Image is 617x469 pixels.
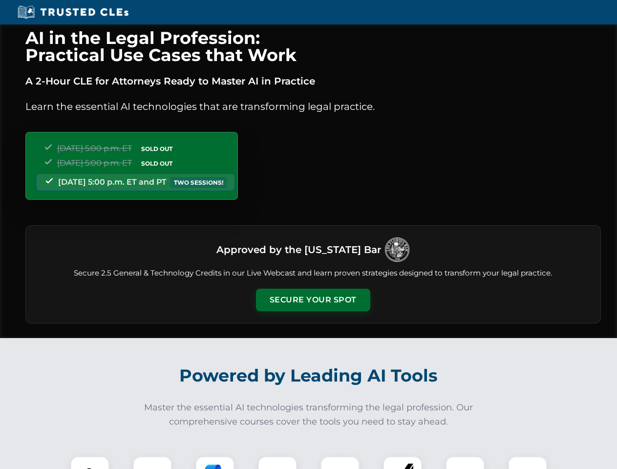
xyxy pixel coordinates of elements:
span: [DATE] 5:00 p.m. ET [57,144,132,153]
p: A 2-Hour CLE for Attorneys Ready to Master AI in Practice [25,73,601,89]
h2: Powered by Leading AI Tools [38,359,579,393]
h1: AI in the Legal Profession: Practical Use Cases that Work [25,29,601,64]
span: SOLD OUT [138,144,176,154]
p: Secure 2.5 General & Technology Credits in our Live Webcast and learn proven strategies designed ... [38,268,589,279]
button: Secure Your Spot [256,289,370,311]
p: Learn the essential AI technologies that are transforming legal practice. [25,99,601,114]
img: Trusted CLEs [15,5,131,20]
h3: Approved by the [US_STATE] Bar [216,241,381,258]
img: Logo [385,237,409,262]
span: [DATE] 5:00 p.m. ET [57,158,132,168]
p: Master the essential AI technologies transforming the legal profession. Our comprehensive courses... [138,401,480,429]
span: SOLD OUT [138,158,176,169]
